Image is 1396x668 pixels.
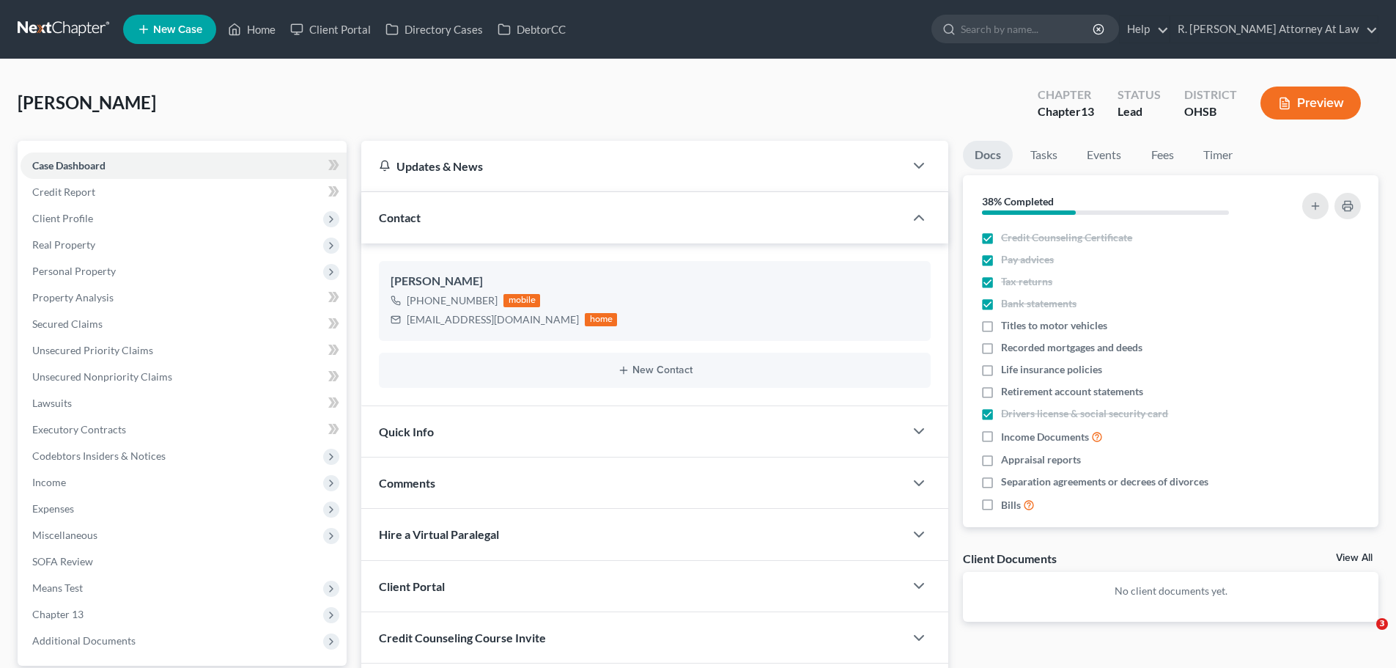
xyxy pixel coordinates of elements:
[32,212,93,224] span: Client Profile
[32,555,93,568] span: SOFA Review
[1081,104,1094,118] span: 13
[975,584,1367,598] p: No client documents yet.
[1001,452,1081,467] span: Appraisal reports
[32,423,126,436] span: Executory Contracts
[32,265,116,277] span: Personal Property
[32,634,136,647] span: Additional Documents
[1001,498,1021,513] span: Bills
[32,581,83,594] span: Means Test
[153,24,202,35] span: New Case
[1118,87,1161,103] div: Status
[1019,141,1069,169] a: Tasks
[21,548,347,575] a: SOFA Review
[283,16,378,43] a: Client Portal
[1139,141,1186,169] a: Fees
[379,158,887,174] div: Updates & News
[407,293,498,308] div: [PHONE_NUMBER]
[1001,230,1132,245] span: Credit Counseling Certificate
[1170,16,1378,43] a: R. [PERSON_NAME] Attorney At Law
[1184,103,1237,120] div: OHSB
[32,370,172,383] span: Unsecured Nonpriority Claims
[982,195,1054,208] strong: 38% Completed
[32,186,95,198] span: Credit Report
[32,608,84,620] span: Chapter 13
[32,238,95,251] span: Real Property
[1001,430,1089,444] span: Income Documents
[18,92,156,113] span: [PERSON_NAME]
[21,153,347,179] a: Case Dashboard
[1075,141,1133,169] a: Events
[21,179,347,205] a: Credit Report
[961,15,1095,43] input: Search by name...
[1118,103,1161,120] div: Lead
[21,390,347,416] a: Lawsuits
[379,631,546,645] span: Credit Counseling Course Invite
[1192,141,1244,169] a: Timer
[1038,103,1094,120] div: Chapter
[1038,87,1094,103] div: Chapter
[963,141,1013,169] a: Docs
[1376,618,1388,630] span: 3
[378,16,490,43] a: Directory Cases
[1001,296,1076,311] span: Bank statements
[32,397,72,409] span: Lawsuits
[32,449,166,462] span: Codebtors Insiders & Notices
[32,502,74,515] span: Expenses
[963,551,1057,566] div: Client Documents
[503,294,540,307] div: mobile
[391,364,919,376] button: New Contact
[32,529,97,541] span: Miscellaneous
[221,16,283,43] a: Home
[1260,87,1361,120] button: Preview
[32,344,153,356] span: Unsecured Priority Claims
[32,318,103,330] span: Secured Claims
[1120,16,1169,43] a: Help
[490,16,573,43] a: DebtorCC
[1001,274,1052,289] span: Tax returns
[391,273,919,290] div: [PERSON_NAME]
[379,527,499,541] span: Hire a Virtual Paralegal
[1336,553,1373,563] a: View All
[32,159,106,172] span: Case Dashboard
[1001,340,1142,355] span: Recorded mortgages and deeds
[1001,474,1208,489] span: Separation agreements or decrees of divorces
[32,476,66,488] span: Income
[21,364,347,390] a: Unsecured Nonpriority Claims
[21,311,347,337] a: Secured Claims
[21,285,347,311] a: Property Analysis
[21,337,347,364] a: Unsecured Priority Claims
[379,425,434,438] span: Quick Info
[1346,618,1381,653] iframe: Intercom live chat
[379,476,435,490] span: Comments
[1001,252,1054,267] span: Pay advices
[1001,406,1168,421] span: Drivers license & social security card
[1001,362,1102,377] span: Life insurance policies
[379,579,445,593] span: Client Portal
[407,312,579,327] div: [EMAIL_ADDRESS][DOMAIN_NAME]
[585,313,617,326] div: home
[32,291,114,304] span: Property Analysis
[1184,87,1237,103] div: District
[1001,318,1107,333] span: Titles to motor vehicles
[379,210,421,224] span: Contact
[1001,384,1143,399] span: Retirement account statements
[21,416,347,443] a: Executory Contracts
